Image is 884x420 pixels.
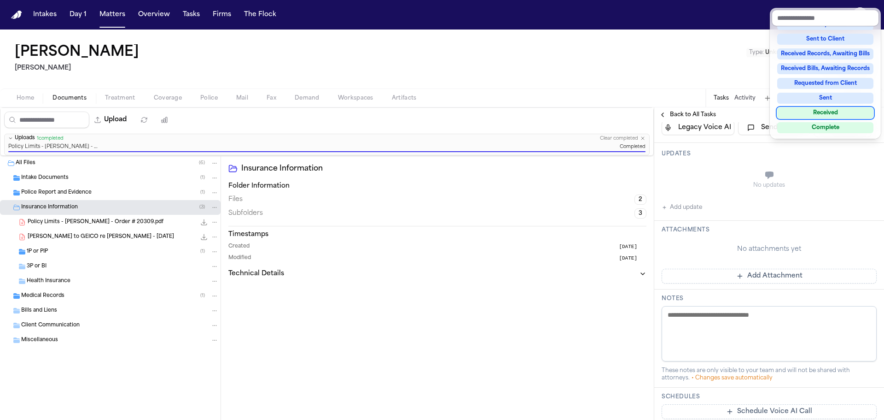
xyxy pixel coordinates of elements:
div: Received [777,107,873,118]
div: Complete [777,122,873,133]
div: Received Bills, Awaiting Records [777,63,873,74]
div: Received Records, Awaiting Bills [777,48,873,59]
div: Sent [777,93,873,104]
div: Sent to Client [777,34,873,45]
div: Requested from Client [777,78,873,89]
